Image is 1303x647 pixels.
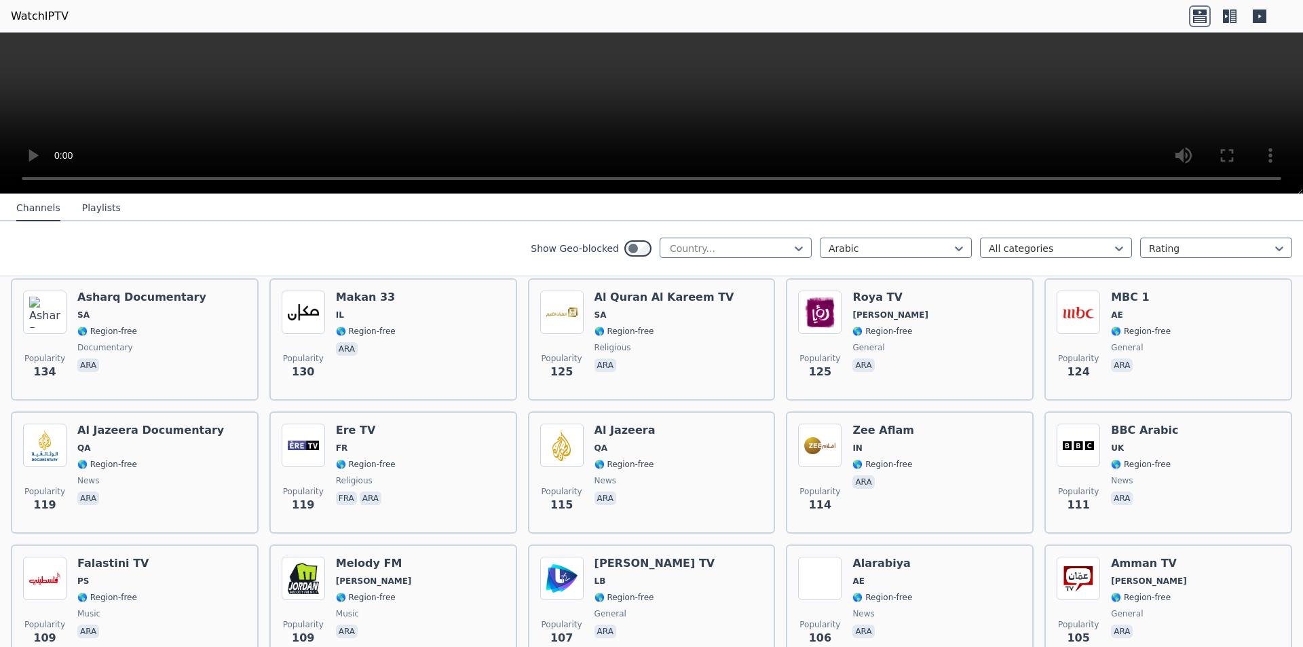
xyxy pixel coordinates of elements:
[540,557,584,600] img: Lana TV
[336,608,359,619] span: music
[1057,291,1100,334] img: MBC 1
[11,8,69,24] a: WatchIPTV
[852,326,912,337] span: 🌎 Region-free
[1111,310,1122,320] span: AE
[336,326,396,337] span: 🌎 Region-free
[798,557,842,600] img: Alarabiya
[1111,576,1187,587] span: [PERSON_NAME]
[542,486,582,497] span: Popularity
[1067,364,1089,380] span: 124
[77,625,99,638] p: ara
[282,424,325,467] img: Ere TV
[1111,608,1143,619] span: general
[542,619,582,630] span: Popularity
[1111,625,1133,638] p: ara
[77,592,137,603] span: 🌎 Region-free
[23,424,67,467] img: Al Jazeera Documentary
[1111,443,1124,454] span: UK
[1058,353,1099,364] span: Popularity
[1057,424,1100,467] img: BBC Arabic
[77,342,133,353] span: documentary
[852,557,912,570] h6: Alarabiya
[594,358,616,372] p: ara
[336,475,373,486] span: religious
[283,486,324,497] span: Popularity
[336,459,396,470] span: 🌎 Region-free
[594,557,715,570] h6: [PERSON_NAME] TV
[852,291,928,304] h6: Roya TV
[540,291,584,334] img: Al Quran Al Kareem TV
[336,424,396,437] h6: Ere TV
[292,497,314,513] span: 119
[594,608,626,619] span: general
[336,342,358,356] p: ara
[799,619,840,630] span: Popularity
[77,358,99,372] p: ara
[852,475,874,489] p: ara
[1111,358,1133,372] p: ara
[852,342,884,353] span: general
[594,310,607,320] span: SA
[283,353,324,364] span: Popularity
[594,326,654,337] span: 🌎 Region-free
[809,630,831,646] span: 106
[77,310,90,320] span: SA
[336,625,358,638] p: ara
[292,364,314,380] span: 130
[1111,459,1171,470] span: 🌎 Region-free
[594,424,656,437] h6: Al Jazeera
[24,353,65,364] span: Popularity
[1111,475,1133,486] span: news
[33,630,56,646] span: 109
[77,492,99,505] p: ara
[852,576,864,587] span: AE
[1067,497,1089,513] span: 111
[809,497,831,513] span: 114
[282,557,325,600] img: Melody FM
[852,625,874,638] p: ara
[24,486,65,497] span: Popularity
[77,291,206,304] h6: Asharq Documentary
[852,459,912,470] span: 🌎 Region-free
[292,630,314,646] span: 109
[852,310,928,320] span: [PERSON_NAME]
[77,326,137,337] span: 🌎 Region-free
[1067,630,1089,646] span: 105
[799,486,840,497] span: Popularity
[594,625,616,638] p: ara
[336,291,396,304] h6: Makan 33
[550,364,573,380] span: 125
[531,242,619,255] label: Show Geo-blocked
[1111,291,1171,304] h6: MBC 1
[336,310,344,320] span: IL
[594,459,654,470] span: 🌎 Region-free
[77,443,91,454] span: QA
[540,424,584,467] img: Al Jazeera
[1111,342,1143,353] span: general
[594,342,631,353] span: religious
[77,424,224,437] h6: Al Jazeera Documentary
[77,608,100,619] span: music
[77,576,89,587] span: PS
[336,576,412,587] span: [PERSON_NAME]
[1058,486,1099,497] span: Popularity
[24,619,65,630] span: Popularity
[336,443,347,454] span: FR
[798,424,842,467] img: Zee Aflam
[1111,424,1178,437] h6: BBC Arabic
[1058,619,1099,630] span: Popularity
[1111,326,1171,337] span: 🌎 Region-free
[852,424,914,437] h6: Zee Aflam
[798,291,842,334] img: Roya TV
[33,364,56,380] span: 134
[594,291,734,304] h6: Al Quran Al Kareem TV
[852,608,874,619] span: news
[799,353,840,364] span: Popularity
[550,630,573,646] span: 107
[360,492,381,505] p: ara
[336,592,396,603] span: 🌎 Region-free
[23,557,67,600] img: Falastini TV
[77,557,149,570] h6: Falastini TV
[1111,557,1187,570] h6: Amman TV
[550,497,573,513] span: 115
